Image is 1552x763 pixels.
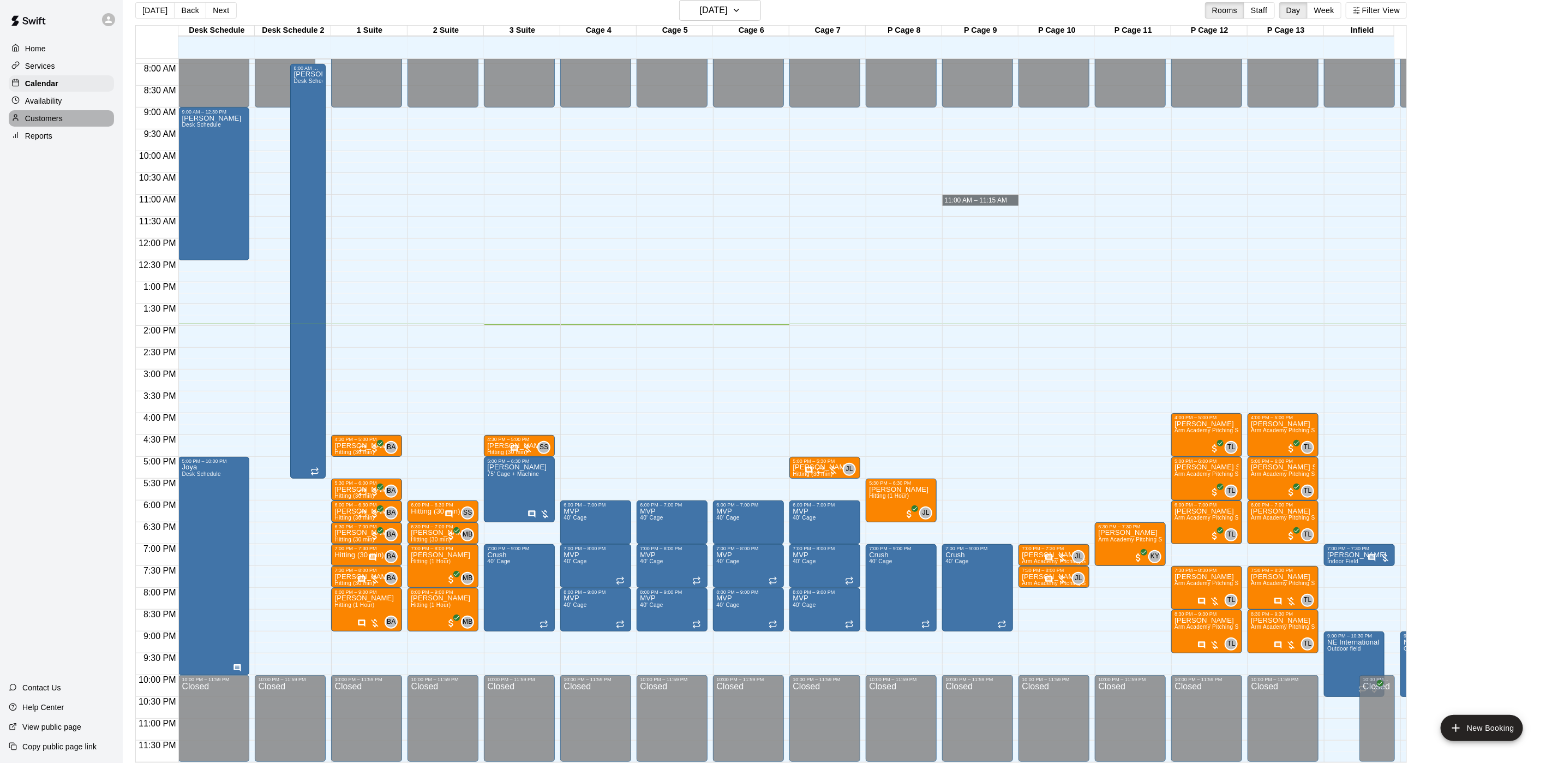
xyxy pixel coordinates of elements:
div: 7:00 PM – 8:00 PM [716,546,781,551]
span: 7:30 PM [141,566,179,575]
a: Reports [9,128,114,144]
span: MB [463,529,473,540]
div: 6:00 PM – 6:30 PM [411,502,475,508]
div: 1 Suite [331,26,408,36]
div: Cage 7 [789,26,866,36]
div: Cage 6 [713,26,789,36]
span: 8:00 PM [141,588,179,597]
span: All customers have paid [446,574,457,585]
span: 4:30 PM [141,435,179,444]
div: 7:30 PM – 8:00 PM: Arm Academy Pitching Session 30 min - Pitching [1018,566,1089,588]
button: Next [206,2,236,19]
span: Johnnie Larossa [847,463,856,476]
div: Desk Schedule 2 [255,26,331,36]
span: 40' Cage [564,515,586,521]
a: Calendar [9,75,114,92]
span: JL [922,508,930,518]
div: 7:00 PM – 7:30 PM [1327,546,1392,551]
span: 10:00 AM [136,151,179,160]
span: BA [387,508,396,518]
div: 6:00 PM – 7:00 PM: Arm Academy Pitching Session 1 Hour - Pitching [1171,500,1242,544]
svg: Has notes [1045,575,1053,584]
span: All customers have paid [904,509,915,520]
svg: Has notes [1197,641,1206,649]
a: Availability [9,93,114,109]
div: 6:00 PM – 7:00 PM: MVP [560,500,631,544]
span: 40' Cage [716,558,739,564]
div: 6:00 PM – 6:30 PM: Hitting (30 min) [408,500,478,522]
div: 5:30 PM – 6:30 PM [869,480,933,486]
span: 10:30 AM [136,173,179,182]
span: Recurring event [692,576,701,585]
svg: Has notes [357,619,366,628]
span: Recurring event [616,576,625,585]
div: Services [9,58,114,74]
span: Johnnie Larossa [1076,572,1085,585]
div: 6:30 PM – 7:00 PM: Hitting (30 min) [331,522,402,544]
span: Hitting (1 Hour) [869,493,909,499]
span: 9:30 AM [141,129,179,139]
span: All customers have paid [1209,487,1220,498]
div: 7:30 PM – 8:00 PM [334,568,399,573]
p: Calendar [25,78,58,89]
span: Recurring event [358,510,367,518]
p: Availability [25,96,62,106]
span: 4:00 PM [141,413,179,422]
div: 5:00 PM – 6:30 PM: 75’ Cage + Machine [484,457,555,522]
span: Brian Anderson [389,572,398,585]
span: All customers have paid [1133,552,1144,563]
button: Staff [1244,2,1275,19]
div: 8:00 PM – 9:00 PM: MVP [637,588,708,631]
span: All customers have paid [1209,530,1220,541]
span: All customers have paid [1286,487,1297,498]
button: Day [1279,2,1308,19]
div: P Cage 12 [1171,26,1248,36]
span: 5:00 PM [141,457,179,466]
span: TL [1304,442,1312,453]
div: 6:30 PM – 7:30 PM: Arm Academy Pitching Session 1 Hour - Pitching [1095,522,1166,566]
span: Arm Academy Pitching Session 1 Hour - Pitching [1175,471,1301,477]
span: TL [1304,486,1312,497]
div: 7:00 PM – 7:30 PM: Indoor Field [1324,544,1395,566]
span: JL [846,464,853,475]
span: 3:00 PM [141,369,179,379]
span: 40' Cage [640,515,663,521]
span: 40' Cage [716,515,739,521]
span: Hitting (30 min) [334,515,374,521]
div: 5:00 PM – 6:00 PM: Arm Academy Pitching Session 1 Hour - Pitching [1171,457,1242,500]
span: All customers have paid [369,530,380,541]
svg: Has notes [445,510,453,518]
div: 7:00 PM – 9:00 PM [487,546,552,551]
a: Home [9,40,114,57]
div: 6:00 PM – 7:00 PM [1175,502,1239,508]
svg: Has notes [1274,641,1283,649]
div: Johnnie Larossa [1072,550,1085,563]
div: 6:30 PM – 7:00 PM [411,524,475,529]
a: Customers [9,110,114,127]
div: 4:00 PM – 5:00 PM: Arm Academy Pitching Session 1 Hour - Pitching [1171,413,1242,457]
span: Brian Anderson [389,441,398,454]
div: P Cage 10 [1018,26,1095,36]
span: 12:30 PM [136,260,178,270]
span: 11:00 AM [136,195,179,204]
span: Tyler Levine [1305,441,1314,454]
div: P Cage 8 [866,26,942,36]
div: Infield [1324,26,1400,36]
span: 5:30 PM [141,479,179,488]
span: Brian Anderson [389,550,398,563]
div: 4:30 PM – 5:00 PM [487,437,552,442]
span: 6:30 PM [141,522,179,532]
span: Recurring event [845,576,854,585]
span: Hitting (30 min) [334,537,374,543]
div: P Cage 11 [1095,26,1171,36]
span: 11:00 AM – 11:15 AM [944,196,1007,204]
div: 5:30 PM – 6:30 PM: Hitting (1 Hour) [866,479,937,522]
span: 1:30 PM [141,304,179,313]
button: Back [174,2,206,19]
button: [DATE] [135,2,175,19]
span: 8:30 AM [141,86,179,95]
div: 7:30 PM – 8:30 PM: Arm Academy Pitching Session 1 Hour - Pitching [1171,566,1242,610]
div: 5:00 PM – 6:00 PM [1175,458,1239,464]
